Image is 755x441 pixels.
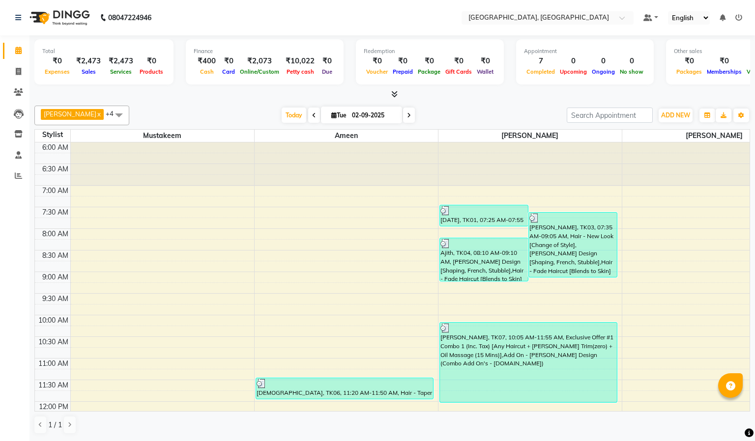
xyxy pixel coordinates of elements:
[557,55,589,67] div: 0
[36,315,70,326] div: 10:00 AM
[282,55,319,67] div: ₹10,022
[364,68,390,75] span: Voucher
[35,130,70,140] div: Stylist
[198,68,216,75] span: Cash
[474,55,496,67] div: ₹0
[704,68,744,75] span: Memberships
[255,130,438,142] span: Ameen
[256,378,433,399] div: [DEMOGRAPHIC_DATA], TK06, 11:20 AM-11:50 AM, Hair - Taper Haircut [Casual and Professional]
[557,68,589,75] span: Upcoming
[237,55,282,67] div: ₹2,073
[364,55,390,67] div: ₹0
[390,68,415,75] span: Prepaid
[40,294,70,304] div: 9:30 AM
[44,110,96,118] span: [PERSON_NAME]
[106,110,121,117] span: +4
[71,130,254,142] span: Mustakeem
[589,68,617,75] span: Ongoing
[524,47,646,55] div: Appointment
[137,68,166,75] span: Products
[524,68,557,75] span: Completed
[37,402,70,412] div: 12:00 PM
[617,55,646,67] div: 0
[617,68,646,75] span: No show
[36,380,70,390] div: 11:30 AM
[284,68,317,75] span: Petty cash
[661,111,690,119] span: ADD NEW
[364,47,496,55] div: Redemption
[674,68,704,75] span: Packages
[415,55,443,67] div: ₹0
[220,68,237,75] span: Card
[194,47,336,55] div: Finance
[42,68,72,75] span: Expenses
[390,55,415,67] div: ₹0
[674,55,704,67] div: ₹0
[443,68,474,75] span: Gift Cards
[415,68,443,75] span: Package
[529,213,617,277] div: [PERSON_NAME], TK03, 07:35 AM-09:05 AM, Hair - New Look [Change of Style],[PERSON_NAME] Design [S...
[440,323,617,402] div: [PERSON_NAME], TK07, 10:05 AM-11:55 AM, Exclusive Offer #1 Combo 1 (Inc. Tax) [Any Haircut + [PER...
[524,55,557,67] div: 7
[440,205,528,226] div: [DATE], TK01, 07:25 AM-07:55 AM, [PERSON_NAME] Design [Shaping, French, Stubble]
[443,55,474,67] div: ₹0
[40,207,70,218] div: 7:30 AM
[25,4,92,31] img: logo
[40,186,70,196] div: 7:00 AM
[474,68,496,75] span: Wallet
[40,229,70,239] div: 8:00 AM
[108,4,151,31] b: 08047224946
[349,108,398,123] input: 2025-09-02
[329,111,349,119] span: Tue
[105,55,137,67] div: ₹2,473
[42,55,72,67] div: ₹0
[40,272,70,282] div: 9:00 AM
[40,250,70,261] div: 8:30 AM
[704,55,744,67] div: ₹0
[194,55,220,67] div: ₹400
[237,68,282,75] span: Online/Custom
[440,238,528,281] div: Ajith, TK04, 08:10 AM-09:10 AM, [PERSON_NAME] Design [Shaping, French, Stubble],Hair - Fade Hairc...
[36,337,70,347] div: 10:30 AM
[589,55,617,67] div: 0
[714,402,745,431] iframe: chat widget
[36,358,70,369] div: 11:00 AM
[282,108,306,123] span: Today
[72,55,105,67] div: ₹2,473
[48,420,62,430] span: 1 / 1
[567,108,653,123] input: Search Appointment
[42,47,166,55] div: Total
[79,68,98,75] span: Sales
[96,110,101,118] a: x
[40,164,70,174] div: 6:30 AM
[220,55,237,67] div: ₹0
[659,109,693,122] button: ADD NEW
[319,55,336,67] div: ₹0
[319,68,335,75] span: Due
[438,130,622,142] span: [PERSON_NAME]
[137,55,166,67] div: ₹0
[40,142,70,153] div: 6:00 AM
[108,68,134,75] span: Services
